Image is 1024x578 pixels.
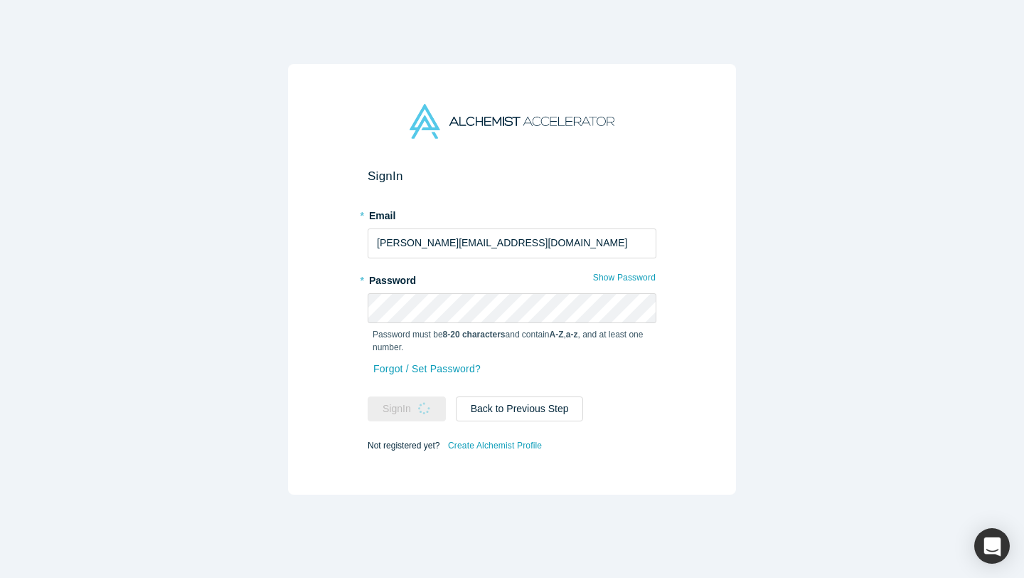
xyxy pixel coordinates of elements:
[373,357,481,382] a: Forgot / Set Password?
[368,440,439,450] span: Not registered yet?
[447,436,543,455] a: Create Alchemist Profile
[443,330,506,340] strong: 8-20 characters
[368,169,656,184] h2: Sign In
[373,328,651,354] p: Password must be and contain , , and at least one number.
[456,396,584,421] button: Back to Previous Step
[410,104,614,139] img: Alchemist Accelerator Logo
[368,204,656,224] label: Email
[592,268,656,287] button: Show Password
[566,330,578,340] strong: a-z
[368,268,656,288] label: Password
[368,396,446,421] button: SignIn
[550,330,564,340] strong: A-Z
